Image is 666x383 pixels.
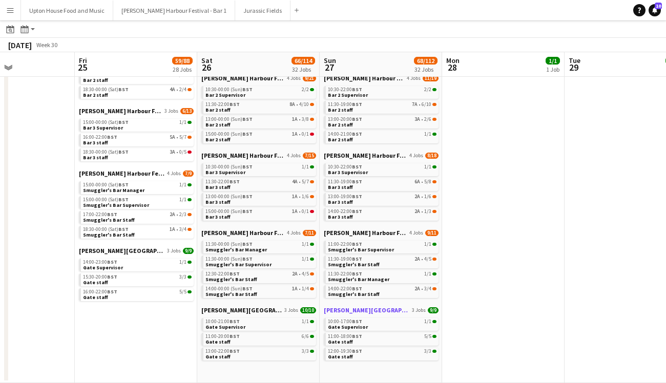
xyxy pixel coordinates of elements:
span: Smuggler's Bar Manager [328,276,389,283]
span: 1/1 [424,319,431,324]
span: Smuggler's Bar Staff [83,231,135,238]
span: BST [242,163,253,170]
a: 10:30-00:00 (Sun)BST1/1Bar 3 Supervisor [205,163,314,175]
span: Poole Harbour Festival - Bar 3 [324,152,407,159]
a: 16:00-22:00BST5A•5/7Bar 3 staff [83,134,192,145]
span: 1A [170,227,175,232]
span: 5A [170,135,175,140]
span: BST [352,178,362,185]
span: 15:00-00:00 (Sat) [83,197,129,202]
span: BST [242,86,253,93]
span: 5/5 [424,334,431,339]
span: Poole Harbour Festival - Bar 3 [79,107,162,115]
a: 14:00-21:00BST1/1Bar 2 staff [328,131,436,142]
a: 14:00-22:00BST2A•1/3Bar 3 staff [328,208,436,220]
span: BST [352,256,362,262]
span: 3/4 [179,227,186,232]
span: 1/1 [424,164,431,169]
span: 15:00-00:00 (Sun) [205,132,253,137]
span: 11:30-22:00 [205,102,240,107]
div: • [328,286,436,291]
span: 1/4 [302,286,309,291]
span: BST [107,259,117,265]
div: • [83,150,192,155]
span: 2A [414,209,420,214]
span: 1/6 [424,194,431,199]
span: Bar 2 staff [83,92,108,98]
span: Gate staff [328,338,353,345]
span: Bar 3 staff [205,184,231,190]
span: 18:30-00:00 (Sat) [83,227,129,232]
span: 3/8 [302,117,309,122]
span: 0/5 [179,150,186,155]
span: 7A [412,102,418,107]
button: [PERSON_NAME] Harbour Festival - Bar 1 [113,1,235,20]
span: Smuggler's Bar Supervisor [205,261,272,268]
span: Smuggler's Bar Manager [83,187,144,194]
span: Gate Supervisor [205,324,245,330]
span: BST [352,193,362,200]
a: 18:30-00:00 (Sat)BST3A•0/5Bar 3 staff [83,148,192,160]
div: • [205,179,314,184]
span: 1A [292,132,298,137]
div: • [83,212,192,217]
span: Bar 2 staff [328,136,353,143]
a: [PERSON_NAME] Harbour Festival - Bar 24 Jobs9/21 [201,74,316,82]
span: 5/7 [179,135,186,140]
span: 1/1 [424,242,431,247]
div: • [205,132,314,137]
span: 11:30-00:00 (Sun) [205,242,253,247]
span: 0/1 [302,132,309,137]
span: 3 Jobs [167,248,181,254]
a: 13:00-19:00BST2A•1/6Bar 3 staff [328,193,436,205]
div: • [205,286,314,291]
a: [PERSON_NAME][GEOGRAPHIC_DATA]3 Jobs9/9 [79,247,194,254]
a: 13:00-20:00BST3A•2/6Bar 2 staff [328,116,436,127]
span: Bar 2 staff [205,136,231,143]
a: 16:00-22:00BST9A•7/10Bar 2 staff [83,71,192,83]
span: BST [107,273,117,280]
span: 9A [167,72,173,77]
span: Poole Harbour Gate [324,306,410,314]
span: 9/9 [428,307,439,313]
span: 18:30-00:00 (Sat) [83,87,129,92]
span: 9/9 [183,248,194,254]
a: 15:30-20:00BST3/3Gate staff [83,273,192,285]
span: 11:30-19:00 [328,179,362,184]
span: BST [107,288,117,295]
span: 14:00-22:00 [328,286,362,291]
span: BST [107,134,117,140]
span: 3 Jobs [412,307,426,313]
a: 15:00-00:00 (Sat)BST1/1Smuggler's Bar Manager [83,181,192,193]
span: 4 Jobs [409,230,423,236]
span: 4 Jobs [287,153,301,159]
span: 17:00-22:00 [83,212,117,217]
span: 1A [292,117,298,122]
span: BST [118,181,129,188]
span: BST [352,285,362,292]
span: 7/9 [183,171,194,177]
span: 7/11 [303,230,316,236]
span: 10:30-22:00 [328,164,362,169]
span: 1/1 [302,164,309,169]
span: BST [242,208,253,215]
span: 8A [289,102,295,107]
span: 3/4 [424,286,431,291]
span: Bar 3 Supervisor [83,124,123,131]
span: 3 Jobs [284,307,298,313]
span: Smuggler's Bar Staff [83,217,135,223]
a: 17:00-22:00BST2A•2/3Smuggler's Bar Staff [83,211,192,223]
span: BST [242,285,253,292]
a: 11:00-20:00BST6/6Gate staff [205,333,314,345]
span: 1/1 [179,260,186,265]
span: 2A [292,271,298,276]
a: [PERSON_NAME] Harbour Festival - Bar 34 Jobs8/18 [324,152,439,159]
span: 2A [414,286,420,291]
span: 1/1 [179,182,186,187]
span: BST [118,196,129,203]
span: 5/7 [302,179,309,184]
span: BST [230,333,240,339]
span: 10/10 [300,307,316,313]
a: [PERSON_NAME][GEOGRAPHIC_DATA]3 Jobs10/10 [201,306,316,314]
div: • [205,102,314,107]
